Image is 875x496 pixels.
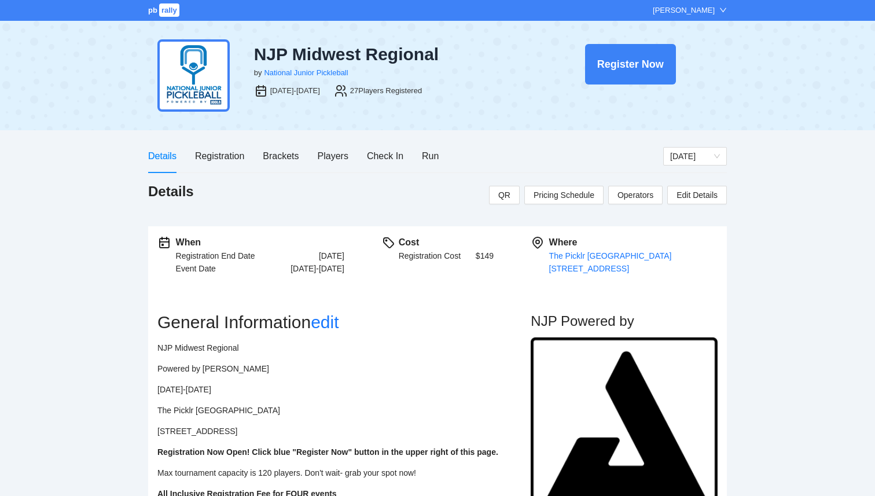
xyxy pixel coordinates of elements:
[677,189,718,201] span: Edit Details
[148,6,157,14] span: pb
[318,149,348,163] div: Players
[719,6,727,14] span: down
[319,249,344,262] div: [DATE]
[422,149,439,163] div: Run
[311,313,339,332] a: edit
[157,404,505,417] p: The Picklr [GEOGRAPHIC_DATA]
[608,186,663,204] button: Operators
[157,362,505,375] p: Powered by [PERSON_NAME]
[585,44,676,84] button: Register Now
[148,182,194,201] h1: Details
[270,85,320,97] div: [DATE]-[DATE]
[157,383,505,396] p: [DATE]-[DATE]
[148,6,181,14] a: pbrally
[159,3,179,17] span: rally
[157,312,531,333] h2: General Information
[195,149,244,163] div: Registration
[291,262,344,275] div: [DATE]-[DATE]
[399,236,494,249] div: Cost
[176,249,255,262] div: Registration End Date
[489,186,520,204] button: QR
[617,189,653,201] span: Operators
[670,148,720,165] span: Thursday
[399,249,461,262] div: Registration Cost
[254,67,262,79] div: by
[498,189,510,201] span: QR
[157,39,230,112] img: njp-logo2.png
[350,85,422,97] div: 27 Players Registered
[157,466,505,479] p: Max tournament capacity is 120 players. Don't wait- grab your spot now!
[254,44,525,65] div: NJP Midwest Regional
[549,251,672,273] a: The Picklr [GEOGRAPHIC_DATA][STREET_ADDRESS]
[667,186,727,204] button: Edit Details
[531,312,718,330] h2: NJP Powered by
[263,149,299,163] div: Brackets
[157,447,498,457] strong: Registration Now Open! Click blue "Register Now" button in the upper right of this page.
[157,341,505,354] p: NJP Midwest Regional
[367,149,403,163] div: Check In
[476,249,494,262] h2: $ 149
[148,149,177,163] div: Details
[176,262,216,275] div: Event Date
[524,186,604,204] button: Pricing Schedule
[264,68,348,77] a: National Junior Pickleball
[653,5,715,16] div: [PERSON_NAME]
[534,189,594,201] span: Pricing Schedule
[176,236,344,249] div: When
[549,236,718,249] div: Where
[157,425,505,438] p: [STREET_ADDRESS]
